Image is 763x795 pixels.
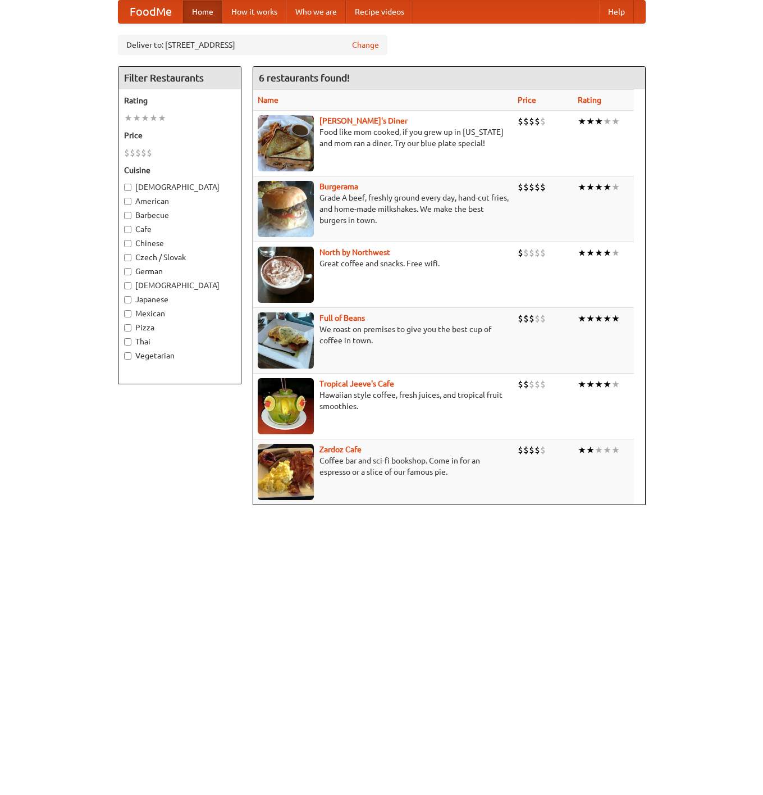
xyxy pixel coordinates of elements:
[124,130,235,141] h5: Price
[529,312,534,325] li: $
[595,378,603,390] li: ★
[529,444,534,456] li: $
[286,1,346,23] a: Who we are
[124,294,235,305] label: Japanese
[518,181,523,193] li: $
[603,247,611,259] li: ★
[523,115,529,128] li: $
[124,308,235,319] label: Mexican
[258,181,314,237] img: burgerama.jpg
[611,444,620,456] li: ★
[124,296,131,303] input: Japanese
[540,378,546,390] li: $
[578,181,586,193] li: ★
[258,115,314,171] img: sallys.jpg
[258,312,314,369] img: beans.jpg
[586,378,595,390] li: ★
[352,39,379,51] a: Change
[578,247,586,259] li: ★
[141,147,147,159] li: $
[124,212,131,219] input: Barbecue
[124,196,235,207] label: American
[595,115,603,128] li: ★
[124,240,131,247] input: Chinese
[124,210,235,221] label: Barbecue
[534,378,540,390] li: $
[258,96,278,105] a: Name
[319,314,365,322] a: Full of Beans
[523,312,529,325] li: $
[258,324,509,346] p: We roast on premises to give you the best cup of coffee in town.
[586,312,595,325] li: ★
[222,1,286,23] a: How it works
[578,312,586,325] li: ★
[523,378,529,390] li: $
[118,1,183,23] a: FoodMe
[540,312,546,325] li: $
[124,238,235,249] label: Chinese
[523,247,529,259] li: $
[518,96,536,105] a: Price
[595,444,603,456] li: ★
[258,389,509,412] p: Hawaiian style coffee, fresh juices, and tropical fruit smoothies.
[158,112,166,124] li: ★
[611,115,620,128] li: ★
[183,1,222,23] a: Home
[346,1,413,23] a: Recipe videos
[523,444,529,456] li: $
[529,247,534,259] li: $
[124,268,131,275] input: German
[124,336,235,347] label: Thai
[529,115,534,128] li: $
[603,181,611,193] li: ★
[518,444,523,456] li: $
[319,379,394,388] b: Tropical Jeeve's Cafe
[586,247,595,259] li: ★
[603,115,611,128] li: ★
[124,322,235,333] label: Pizza
[595,247,603,259] li: ★
[258,192,509,226] p: Grade A beef, freshly ground every day, hand-cut fries, and home-made milkshakes. We make the bes...
[611,378,620,390] li: ★
[518,247,523,259] li: $
[540,444,546,456] li: $
[258,247,314,303] img: north.jpg
[319,248,390,257] a: North by Northwest
[319,182,358,191] a: Burgerama
[534,247,540,259] li: $
[319,116,408,125] b: [PERSON_NAME]'s Diner
[124,324,131,331] input: Pizza
[118,67,241,89] h4: Filter Restaurants
[529,378,534,390] li: $
[611,247,620,259] li: ★
[124,95,235,106] h5: Rating
[124,252,235,263] label: Czech / Slovak
[124,198,131,205] input: American
[529,181,534,193] li: $
[534,115,540,128] li: $
[518,378,523,390] li: $
[599,1,634,23] a: Help
[611,312,620,325] li: ★
[534,444,540,456] li: $
[258,258,509,269] p: Great coffee and snacks. Free wifi.
[603,378,611,390] li: ★
[124,350,235,361] label: Vegetarian
[611,181,620,193] li: ★
[586,115,595,128] li: ★
[147,147,152,159] li: $
[149,112,158,124] li: ★
[124,184,131,191] input: [DEMOGRAPHIC_DATA]
[578,96,601,105] a: Rating
[578,378,586,390] li: ★
[124,226,131,233] input: Cafe
[534,181,540,193] li: $
[124,165,235,176] h5: Cuisine
[595,312,603,325] li: ★
[319,445,362,454] a: Zardoz Cafe
[124,266,235,277] label: German
[578,115,586,128] li: ★
[141,112,149,124] li: ★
